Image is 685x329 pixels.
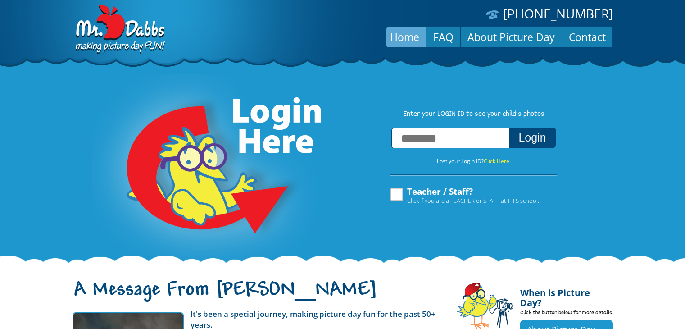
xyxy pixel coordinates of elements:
[509,128,555,148] button: Login
[562,26,612,48] a: Contact
[381,110,566,119] p: Enter your LOGIN ID to see your child’s photos
[383,26,426,48] a: Home
[484,157,511,165] a: Click Here.
[381,156,566,166] p: Lost your Login ID?
[73,5,166,55] img: Dabbs Company
[426,26,460,48] a: FAQ
[503,5,613,22] a: [PHONE_NUMBER]
[92,74,323,264] img: Login Here
[73,286,444,305] h1: A Message From [PERSON_NAME]
[520,283,613,308] h4: When is Picture Day?
[407,196,539,205] span: Click if you are a TEACHER or STAFF at THIS school.
[389,187,539,204] label: Teacher / Staff?
[520,308,613,320] p: Click the button below for more details.
[461,26,562,48] a: About Picture Day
